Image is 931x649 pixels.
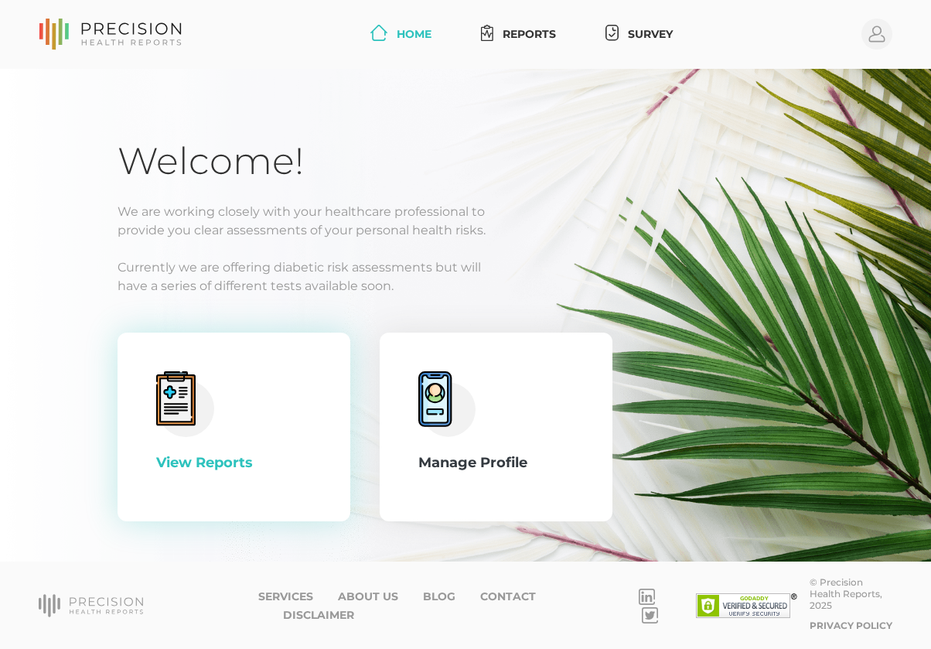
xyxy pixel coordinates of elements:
[475,20,562,49] a: Reports
[480,590,536,603] a: Contact
[364,20,438,49] a: Home
[696,593,797,618] img: SSL site seal - click to verify
[338,590,398,603] a: About Us
[118,138,813,184] h1: Welcome!
[810,576,892,611] div: © Precision Health Reports, 2025
[599,20,679,49] a: Survey
[258,590,313,603] a: Services
[118,258,813,295] p: Currently we are offering diabetic risk assessments but will have a series of different tests ava...
[423,590,455,603] a: Blog
[418,453,574,473] div: Manage Profile
[283,609,354,622] a: Disclaimer
[156,453,312,473] div: View Reports
[118,203,813,240] p: We are working closely with your healthcare professional to provide you clear assessments of your...
[810,620,892,631] a: Privacy Policy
